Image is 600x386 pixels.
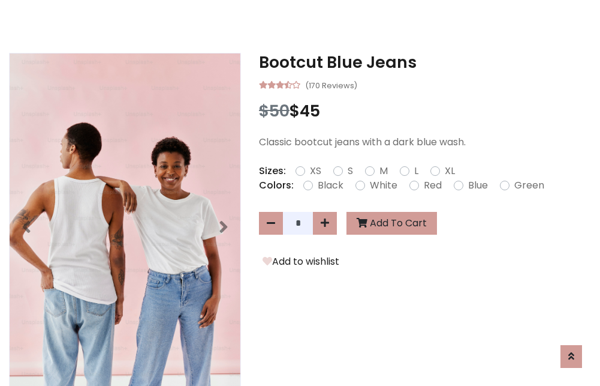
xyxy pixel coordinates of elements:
span: $50 [259,100,290,122]
label: XL [445,164,455,178]
button: Add to wishlist [259,254,343,270]
h3: $ [259,101,591,121]
h3: Bootcut Blue Jeans [259,53,591,72]
label: M [379,164,388,178]
p: Colors: [259,178,294,193]
label: S [348,164,353,178]
label: Red [424,178,442,193]
label: L [414,164,418,178]
small: (170 Reviews) [305,77,357,92]
label: White [370,178,397,193]
label: XS [310,164,321,178]
label: Blue [468,178,488,193]
label: Green [514,178,544,193]
span: 45 [300,100,320,122]
p: Sizes: [259,164,286,178]
button: Add To Cart [346,212,437,235]
p: Classic bootcut jeans with a dark blue wash. [259,135,591,149]
label: Black [318,178,343,193]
